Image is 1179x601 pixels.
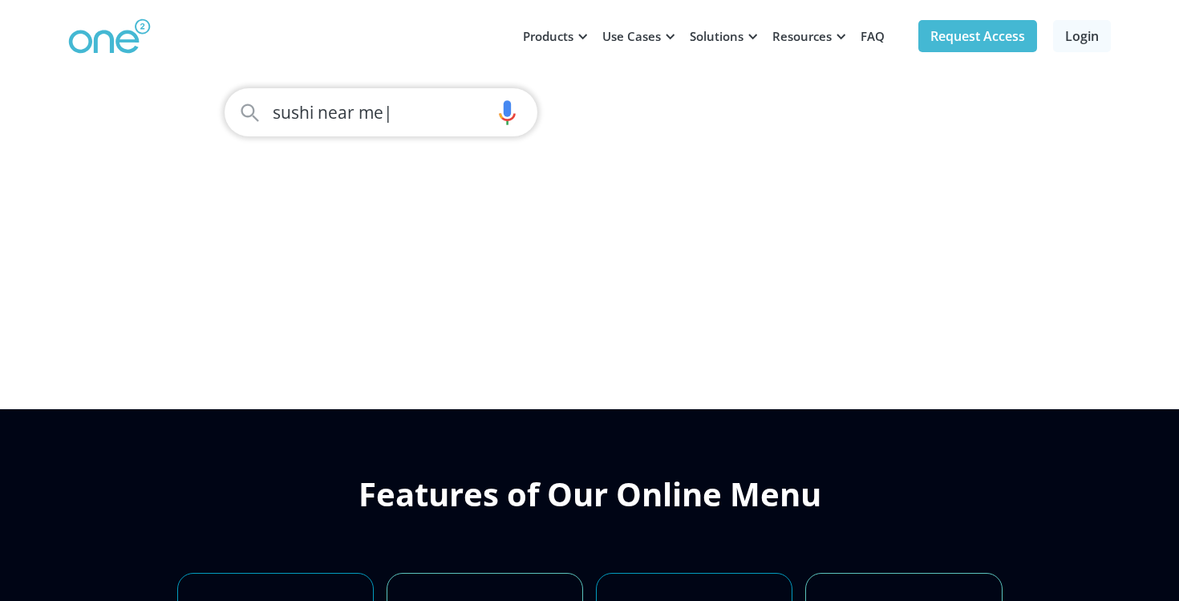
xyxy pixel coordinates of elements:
div: Use Cases [602,28,661,44]
div: Resources [772,28,832,44]
h2: Features of Our Online Menu [359,473,821,515]
div: Solutions [690,28,743,44]
a: Request Access [918,20,1037,52]
a: Login [1053,20,1111,52]
img: One2 Logo [68,18,151,55]
div: Products [523,28,573,44]
div: sushi near me [273,104,537,120]
a: FAQ [851,12,894,60]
